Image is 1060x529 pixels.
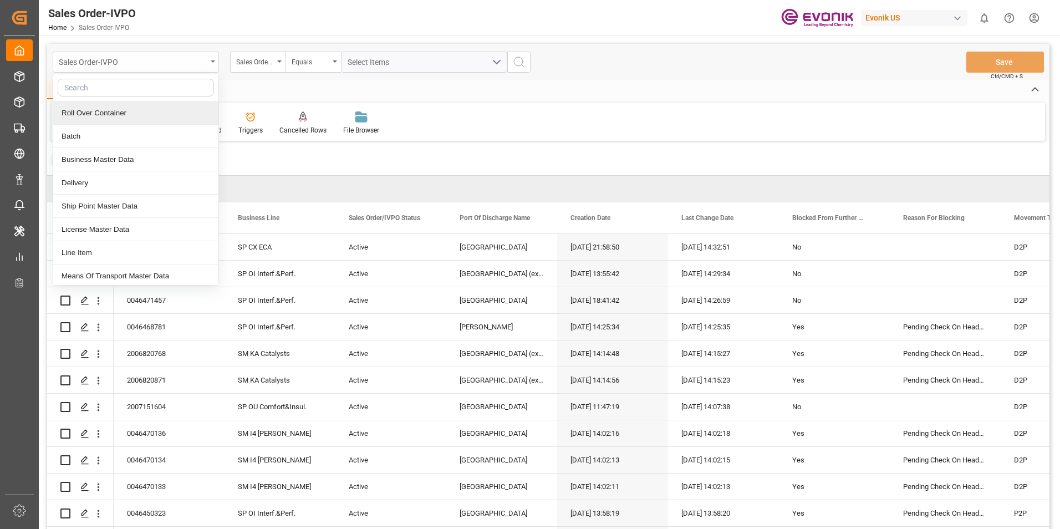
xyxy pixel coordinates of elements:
[460,214,530,222] span: Port Of Discharge Name
[114,447,225,473] div: 0046470134
[349,421,433,446] div: Active
[890,500,1001,526] div: Pending Check On Header Level, Special Transport Requirements Unchecked
[238,125,263,135] div: Triggers
[114,500,225,526] div: 0046450323
[557,287,668,313] div: [DATE] 18:41:42
[991,72,1023,80] span: Ctrl/CMD + S
[557,261,668,287] div: [DATE] 13:55:42
[225,420,335,446] div: SM I4 [PERSON_NAME]
[446,500,557,526] div: [GEOGRAPHIC_DATA]
[792,214,867,222] span: Blocked From Further Processing
[668,367,779,393] div: [DATE] 14:15:23
[972,6,997,30] button: show 0 new notifications
[557,474,668,500] div: [DATE] 14:02:11
[286,52,341,73] button: open menu
[349,394,433,420] div: Active
[238,214,279,222] span: Business Line
[668,474,779,500] div: [DATE] 14:02:13
[792,368,876,393] div: Yes
[446,447,557,473] div: [GEOGRAPHIC_DATA]
[890,314,1001,340] div: Pending Check On Header Level, Special Transport Requirements Unchecked
[792,394,876,420] div: No
[861,7,972,28] button: Evonik US
[47,80,85,99] div: Home
[903,214,965,222] span: Reason For Blocking
[47,420,114,447] div: Press SPACE to select this row.
[341,52,507,73] button: open menu
[557,420,668,446] div: [DATE] 14:02:16
[890,420,1001,446] div: Pending Check On Header Level, Special Transport Requirements Unchecked
[792,474,876,500] div: Yes
[792,447,876,473] div: Yes
[349,368,433,393] div: Active
[48,24,67,32] a: Home
[343,125,379,135] div: File Browser
[349,474,433,500] div: Active
[225,287,335,313] div: SP OI Interf.&Perf.
[349,501,433,526] div: Active
[349,261,433,287] div: Active
[47,447,114,474] div: Press SPACE to select this row.
[557,447,668,473] div: [DATE] 14:02:13
[781,8,853,28] img: Evonik-brand-mark-Deep-Purple-RGB.jpeg_1700498283.jpeg
[59,54,207,68] div: Sales Order-IVPO
[668,420,779,446] div: [DATE] 14:02:18
[890,447,1001,473] div: Pending Check On Header Level, Special Transport Requirements Unchecked
[997,6,1022,30] button: Help Center
[966,52,1044,73] button: Save
[225,447,335,473] div: SM I4 [PERSON_NAME]
[668,500,779,526] div: [DATE] 13:58:20
[446,261,557,287] div: [GEOGRAPHIC_DATA] (ex [GEOGRAPHIC_DATA])
[446,234,557,260] div: [GEOGRAPHIC_DATA]
[349,214,420,222] span: Sales Order/IVPO Status
[114,340,225,367] div: 2006820768
[446,367,557,393] div: [GEOGRAPHIC_DATA] (ex [GEOGRAPHIC_DATA])
[570,214,610,222] span: Creation Date
[53,101,218,125] div: Roll Over Container
[47,394,114,420] div: Press SPACE to select this row.
[446,394,557,420] div: [GEOGRAPHIC_DATA]
[557,367,668,393] div: [DATE] 14:14:56
[890,474,1001,500] div: Pending Check On Header Level, Special Transport Requirements Unchecked
[446,314,557,340] div: [PERSON_NAME]
[225,394,335,420] div: SP OU Comfort&Insul.
[58,79,214,96] input: Search
[47,500,114,527] div: Press SPACE to select this row.
[792,288,876,313] div: No
[53,148,218,171] div: Business Master Data
[557,500,668,526] div: [DATE] 13:58:19
[557,340,668,367] div: [DATE] 14:14:48
[114,394,225,420] div: 2007151604
[349,314,433,340] div: Active
[668,314,779,340] div: [DATE] 14:25:35
[349,288,433,313] div: Active
[225,500,335,526] div: SP OI Interf.&Perf.
[446,340,557,367] div: [GEOGRAPHIC_DATA] (ex [GEOGRAPHIC_DATA])
[47,261,114,287] div: Press SPACE to select this row.
[446,287,557,313] div: [GEOGRAPHIC_DATA]
[292,54,329,67] div: Equals
[47,340,114,367] div: Press SPACE to select this row.
[225,314,335,340] div: SP OI Interf.&Perf.
[53,171,218,195] div: Delivery
[53,195,218,218] div: Ship Point Master Data
[557,394,668,420] div: [DATE] 11:47:19
[225,261,335,287] div: SP OI Interf.&Perf.
[225,234,335,260] div: SP CX ECA
[792,341,876,367] div: Yes
[861,10,967,26] div: Evonik US
[225,367,335,393] div: SM KA Catalysts
[349,341,433,367] div: Active
[349,447,433,473] div: Active
[348,58,395,67] span: Select Items
[792,314,876,340] div: Yes
[47,234,114,261] div: Press SPACE to select this row.
[557,314,668,340] div: [DATE] 14:25:34
[681,214,733,222] span: Last Change Date
[53,218,218,241] div: License Master Data
[225,340,335,367] div: SM KA Catalysts
[668,447,779,473] div: [DATE] 14:02:15
[236,54,274,67] div: Sales Order/IVPO Status
[53,241,218,264] div: Line Item
[792,261,876,287] div: No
